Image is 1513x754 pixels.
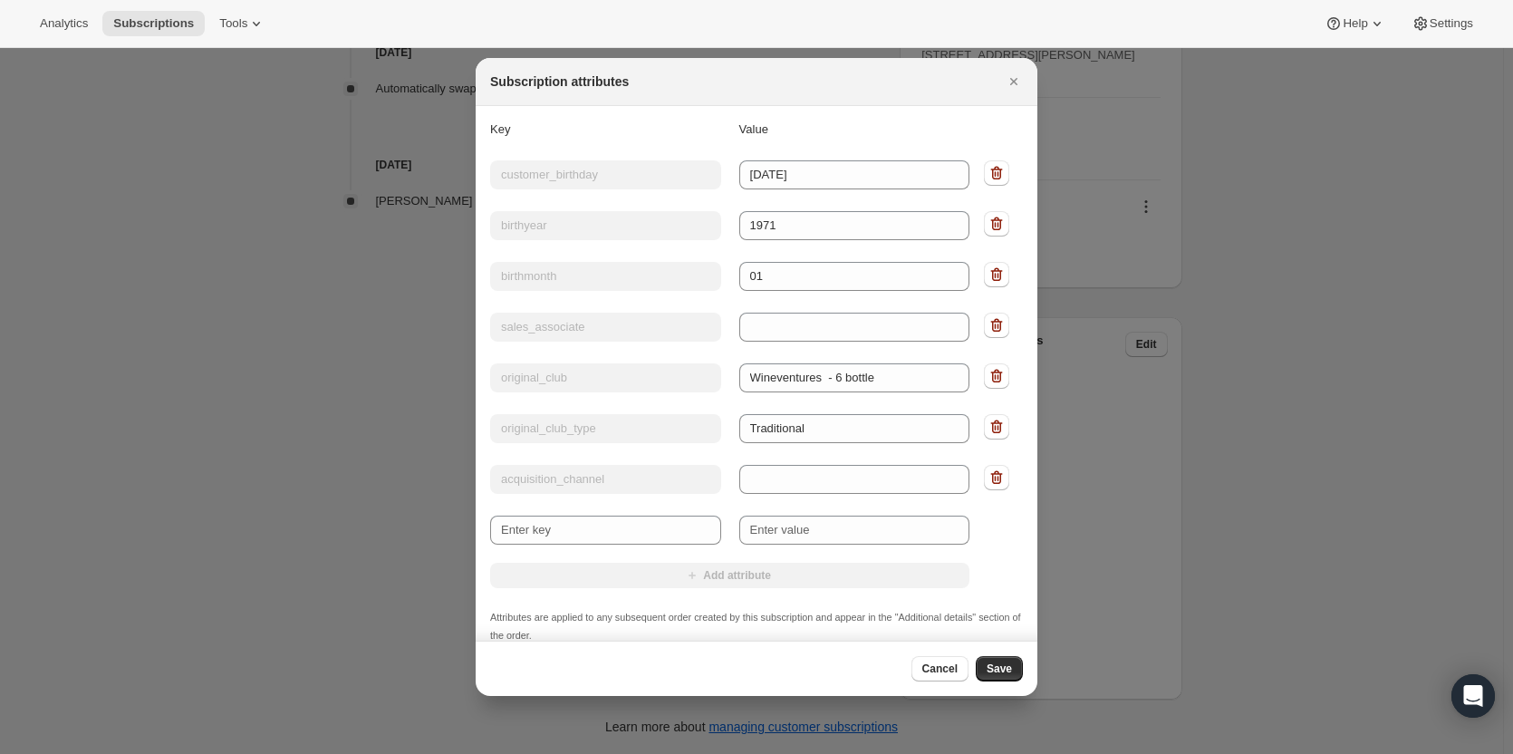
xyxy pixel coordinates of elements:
div: Open Intercom Messenger [1451,674,1495,718]
small: Attributes are applied to any subsequent order created by this subscription and appear in the "Ad... [490,612,1021,641]
span: Analytics [40,16,88,31]
span: Help [1343,16,1367,31]
button: Save [976,656,1023,681]
span: Settings [1430,16,1473,31]
button: Help [1314,11,1396,36]
button: Cancel [911,656,969,681]
span: Value [739,122,768,136]
button: Analytics [29,11,99,36]
button: Close [1001,69,1026,94]
h2: Subscription attributes [490,72,629,91]
button: Tools [208,11,276,36]
span: Subscriptions [113,16,194,31]
button: Settings [1401,11,1484,36]
span: Key [490,122,510,136]
input: Enter key [490,516,721,545]
span: Tools [219,16,247,31]
span: Save [987,662,1012,676]
button: Subscriptions [102,11,205,36]
span: Cancel [922,662,958,676]
input: Enter value [739,516,970,545]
